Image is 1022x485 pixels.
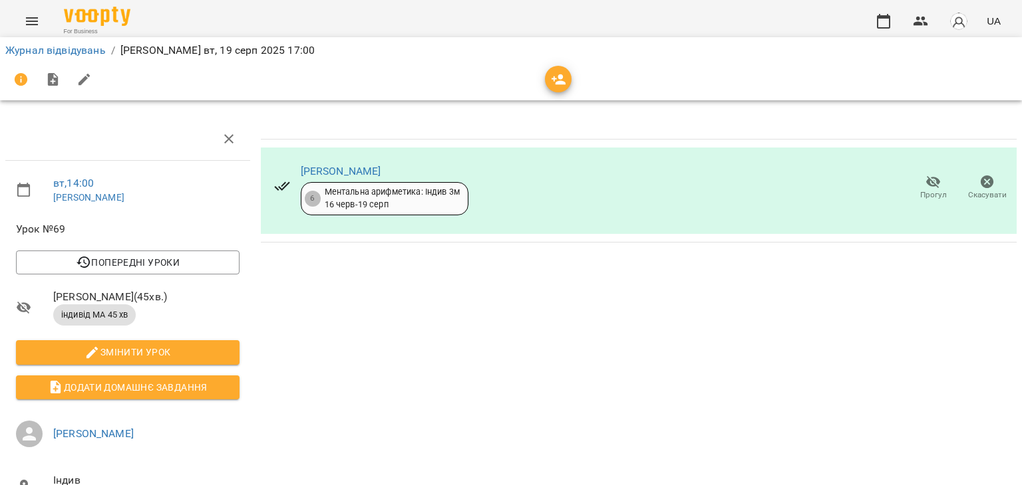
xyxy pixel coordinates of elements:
span: Змінити урок [27,344,229,360]
div: Ментальна арифметика: Індив 3м 16 черв - 19 серп [325,186,460,211]
p: [PERSON_NAME] вт, 19 серп 2025 17:00 [120,43,315,58]
a: вт , 14:00 [53,177,94,189]
div: 6 [305,191,321,207]
button: Додати домашнє завдання [16,375,240,399]
li: / [111,43,115,58]
a: [PERSON_NAME] [53,192,124,203]
button: Menu [16,5,48,37]
button: Попередні уроки [16,250,240,274]
span: Скасувати [968,189,1007,201]
button: Скасувати [960,169,1014,207]
button: Змінити урок [16,340,240,364]
nav: breadcrumb [5,43,1017,58]
span: Прогул [920,189,947,201]
button: UA [981,9,1006,33]
span: Додати домашнє завдання [27,379,229,395]
a: [PERSON_NAME] [53,427,134,440]
span: Урок №69 [16,221,240,237]
a: Журнал відвідувань [5,44,106,56]
span: індивід МА 45 хв [53,309,136,321]
a: [PERSON_NAME] [301,165,381,177]
span: UA [987,14,1001,28]
span: [PERSON_NAME] ( 45 хв. ) [53,289,240,305]
span: Попередні уроки [27,254,229,270]
span: For Business [64,27,130,36]
img: avatar_s.png [949,12,968,31]
img: Voopty Logo [64,7,130,26]
button: Прогул [906,169,960,207]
